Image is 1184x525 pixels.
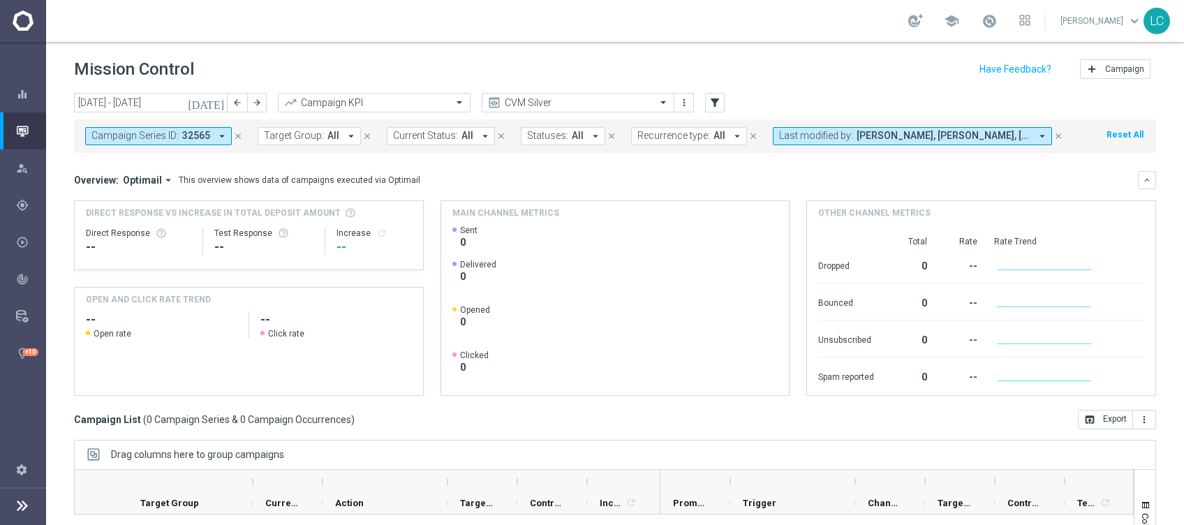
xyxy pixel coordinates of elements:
[15,89,46,100] button: equalizer Dashboard
[7,451,36,488] div: Settings
[1142,175,1152,185] i: keyboard_arrow_down
[16,199,29,212] i: gps_fixed
[123,174,162,186] span: Optimail
[16,162,29,175] i: person_search
[16,236,29,249] i: play_circle_outline
[376,228,387,239] button: refresh
[268,328,304,339] span: Click rate
[15,274,46,285] button: track_changes Analyze
[86,311,237,328] h2: --
[868,498,901,508] span: Channel
[15,311,46,322] button: Data Studio
[335,498,364,508] span: Action
[460,498,494,508] span: Targeted Customers
[362,131,372,141] i: close
[16,75,45,112] div: Dashboard
[748,131,758,141] i: close
[111,449,284,460] div: Row Groups
[527,130,568,142] span: Statuses:
[1084,414,1095,425] i: open_in_browser
[216,130,228,142] i: arrow_drop_down
[15,126,46,137] button: Mission Control
[572,130,584,142] span: All
[86,239,191,256] div: --
[188,96,225,109] i: [DATE]
[677,94,691,111] button: more_vert
[1052,128,1065,144] button: close
[1078,410,1133,429] button: open_in_browser Export
[119,174,179,186] button: Optimail arrow_drop_down
[74,93,228,112] input: Select date range
[1059,10,1144,31] a: [PERSON_NAME]keyboard_arrow_down
[743,498,776,508] span: Trigger
[15,163,46,174] button: person_search Explore
[938,498,971,508] span: Targeted Response Rate
[747,128,760,144] button: close
[1139,414,1150,425] i: more_vert
[460,350,489,361] span: Clicked
[111,449,284,460] span: Drag columns here to group campaigns
[452,207,559,219] h4: Main channel metrics
[637,130,710,142] span: Recurrence type:
[818,290,874,313] div: Bounced
[1036,130,1049,142] i: arrow_drop_down
[479,130,491,142] i: arrow_drop_down
[393,130,458,142] span: Current Status:
[15,200,46,211] button: gps_fixed Plan
[679,97,690,108] i: more_vert
[731,130,743,142] i: arrow_drop_down
[16,236,45,249] div: Execute
[140,498,199,508] span: Target Group
[74,174,119,186] h3: Overview:
[214,228,313,239] div: Test Response
[487,96,501,110] i: preview
[86,228,191,239] div: Direct Response
[74,413,355,426] h3: Campaign List
[16,334,45,371] div: Optibot
[994,236,1144,247] div: Rate Trend
[1077,498,1097,508] span: Templates
[16,199,45,212] div: Plan
[179,174,420,186] div: This overview shows data of campaigns executed via Optimail
[482,93,674,112] ng-select: CVM Silver
[1097,495,1111,510] span: Calculate column
[818,207,931,219] h4: Other channel metrics
[495,128,508,144] button: close
[233,131,243,141] i: close
[818,327,874,350] div: Unsubscribed
[626,497,637,508] i: refresh
[214,239,313,256] div: --
[16,347,29,360] i: lightbulb
[15,463,28,475] i: settings
[605,128,618,144] button: close
[143,413,147,426] span: (
[460,225,478,236] span: Sent
[91,130,179,142] span: Campaign Series ID:
[1078,413,1156,424] multiple-options-button: Export to CSV
[944,364,977,387] div: --
[85,127,232,145] button: Campaign Series ID: 32565 arrow_drop_down
[15,348,46,359] div: lightbulb Optibot +10
[460,304,490,316] span: Opened
[631,127,747,145] button: Recurrence type: All arrow_drop_down
[460,270,496,283] span: 0
[530,498,563,508] span: Control Customers
[891,364,927,387] div: 0
[600,498,623,508] span: Increase
[278,93,471,112] ng-select: Campaign KPI
[818,253,874,276] div: Dropped
[818,364,874,387] div: Spam reported
[264,130,324,142] span: Target Group:
[15,237,46,248] div: play_circle_outline Execute
[86,293,211,306] h4: OPEN AND CLICK RATE TREND
[460,316,490,328] span: 0
[857,130,1030,142] span: Andrea Pierno Francesca Mascarucci Lorenzo Carlevale Marco Cesco + 3 more
[283,96,297,110] i: trending_up
[74,59,194,80] h1: Mission Control
[1105,64,1144,74] span: Campaign
[186,93,228,114] button: [DATE]
[1127,13,1142,29] span: keyboard_arrow_down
